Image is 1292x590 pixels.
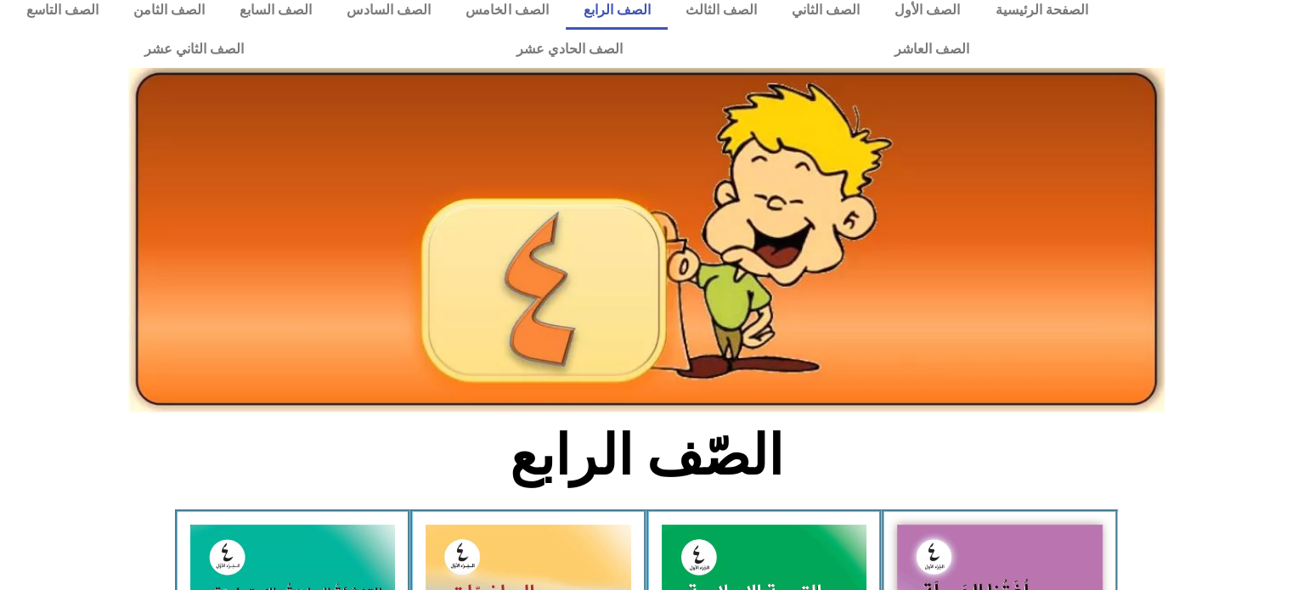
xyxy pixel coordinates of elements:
h2: الصّف الرابع [365,423,927,489]
a: الصف الحادي عشر [380,30,758,69]
a: الصف الثاني عشر [8,30,380,69]
a: الصف العاشر [759,30,1105,69]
